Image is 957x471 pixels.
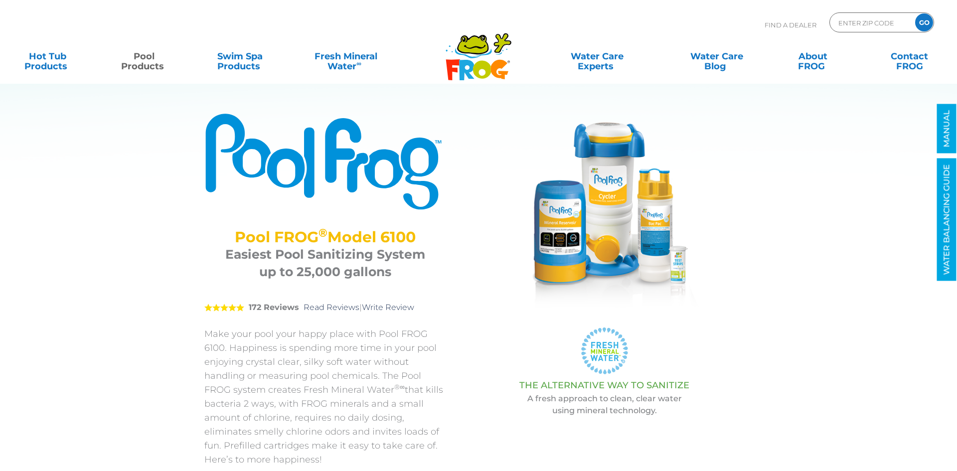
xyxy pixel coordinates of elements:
a: AboutFROG [776,46,850,66]
strong: 172 Reviews [249,303,299,312]
h3: Easiest Pool Sanitizing System up to 25,000 gallons [217,246,434,281]
a: Read Reviews [304,303,359,312]
a: Swim SpaProducts [203,46,278,66]
a: MANUAL [937,104,957,154]
h2: Pool FROG Model 6100 [217,228,434,246]
div: | [204,288,446,327]
sup: ∞ [356,59,361,67]
a: Fresh MineralWater∞ [299,46,393,66]
a: Write Review [362,303,414,312]
a: PoolProducts [106,46,181,66]
img: Frog Products Logo [440,20,517,81]
p: Find A Dealer [765,12,816,37]
sup: ® [319,226,327,240]
img: Product Logo [204,112,446,211]
span: 5 [204,304,244,312]
p: Make your pool your happy place with Pool FROG 6100. Happiness is spending more time in your pool... [204,327,446,467]
p: A fresh approach to clean, clear water using mineral technology. [471,393,738,417]
sup: ®∞ [394,383,405,391]
h3: THE ALTERNATIVE WAY TO SANITIZE [471,380,738,390]
a: Hot TubProducts [10,46,85,66]
a: Water CareBlog [679,46,754,66]
a: Water CareExperts [536,46,657,66]
a: ContactFROG [872,46,947,66]
input: GO [915,13,933,31]
a: WATER BALANCING GUIDE [937,158,957,281]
